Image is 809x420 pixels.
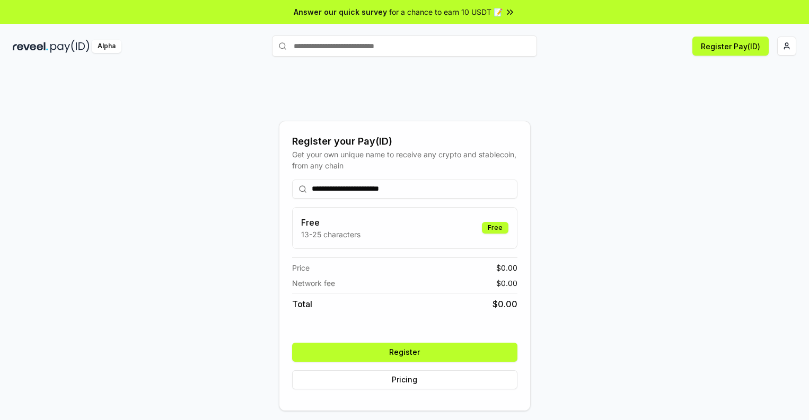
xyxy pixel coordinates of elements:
[292,134,517,149] div: Register your Pay(ID)
[292,278,335,289] span: Network fee
[301,216,360,229] h3: Free
[292,370,517,389] button: Pricing
[92,40,121,53] div: Alpha
[389,6,503,17] span: for a chance to earn 10 USDT 📝
[292,298,312,310] span: Total
[692,37,769,56] button: Register Pay(ID)
[292,343,517,362] button: Register
[493,298,517,310] span: $ 0.00
[292,262,310,273] span: Price
[301,229,360,240] p: 13-25 characters
[292,149,517,171] div: Get your own unique name to receive any crypto and stablecoin, from any chain
[13,40,48,53] img: reveel_dark
[496,262,517,273] span: $ 0.00
[496,278,517,289] span: $ 0.00
[50,40,90,53] img: pay_id
[482,222,508,234] div: Free
[294,6,387,17] span: Answer our quick survey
